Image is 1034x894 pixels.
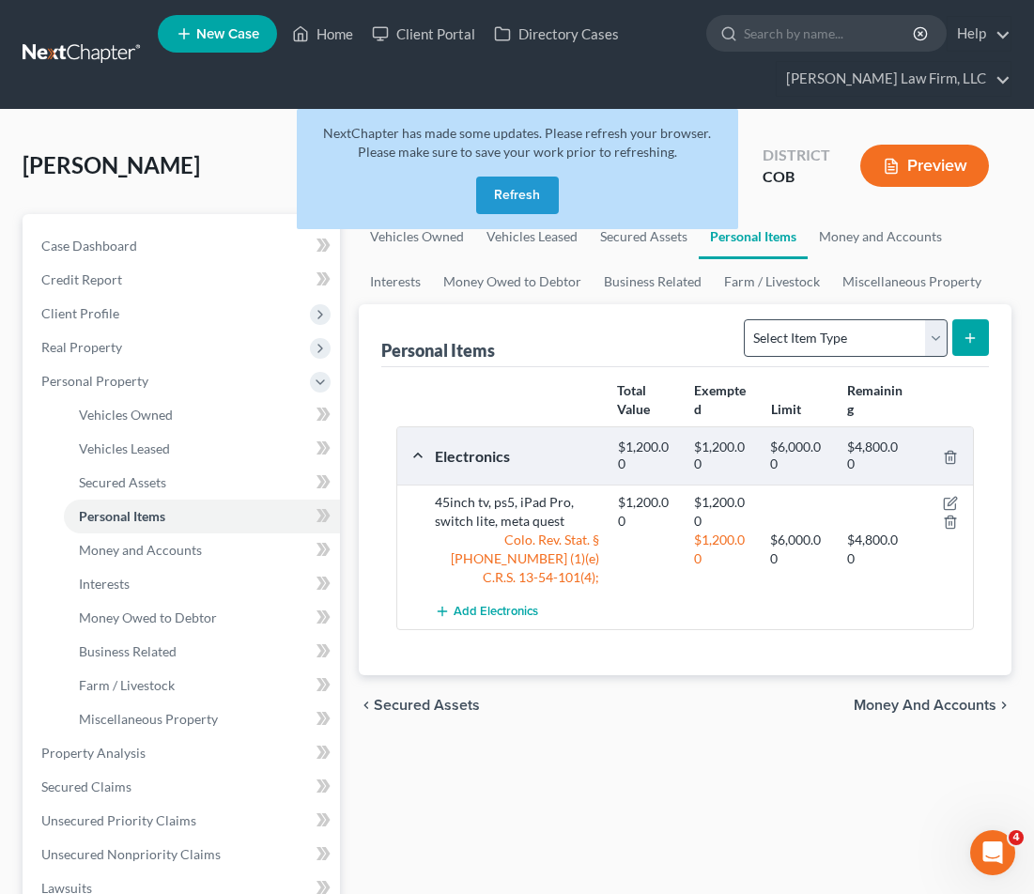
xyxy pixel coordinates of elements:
span: Real Property [41,339,122,355]
span: Personal Items [79,508,165,524]
a: Farm / Livestock [713,259,831,304]
span: Vehicles Owned [79,407,173,423]
div: $1,200.00 [685,439,761,473]
span: Vehicles Leased [79,440,170,456]
div: $1,200.00 [609,439,685,473]
div: Colo. Rev. Stat. § [PHONE_NUMBER] (1)(e) C.R.S. 13-54-101(4); [425,531,609,587]
span: Money and Accounts [854,698,996,713]
a: Client Portal [363,17,485,51]
a: Unsecured Nonpriority Claims [26,838,340,871]
span: 4 [1009,830,1024,845]
a: Personal Items [699,214,808,259]
div: $4,800.00 [838,531,914,568]
a: Vehicles Owned [64,398,340,432]
span: Secured Assets [79,474,166,490]
button: Money and Accounts chevron_right [854,698,1011,713]
a: Money and Accounts [64,533,340,567]
div: Electronics [425,446,609,466]
div: 45inch tv, ps5, iPad Pro, switch lite, meta quest [425,493,609,531]
span: Property Analysis [41,745,146,761]
span: Farm / Livestock [79,677,175,693]
div: $6,000.00 [761,531,837,568]
div: $1,200.00 [685,493,761,531]
a: Personal Items [64,500,340,533]
span: NextChapter has made some updates. Please refresh your browser. Please make sure to save your wor... [323,125,711,160]
iframe: Intercom live chat [970,830,1015,875]
i: chevron_right [996,698,1011,713]
a: [PERSON_NAME] Law Firm, LLC [777,62,1011,96]
span: [PERSON_NAME] [23,151,200,178]
a: Directory Cases [485,17,628,51]
strong: Total Value [617,382,650,417]
span: Secured Assets [374,698,480,713]
a: Secured Claims [26,770,340,804]
span: Add Electronics [454,605,538,620]
div: $1,200.00 [685,531,761,568]
div: Personal Items [381,339,495,362]
div: $6,000.00 [761,439,837,473]
div: $4,800.00 [838,439,914,473]
strong: Limit [771,401,801,417]
span: Interests [79,576,130,592]
a: Business Related [64,635,340,669]
a: Unsecured Priority Claims [26,804,340,838]
span: Secured Claims [41,778,131,794]
span: Business Related [79,643,177,659]
button: Add Electronics [435,594,538,629]
span: Unsecured Nonpriority Claims [41,846,221,862]
a: Home [283,17,363,51]
a: Vehicles Leased [64,432,340,466]
a: Farm / Livestock [64,669,340,702]
a: Secured Assets [64,466,340,500]
span: New Case [196,27,259,41]
a: Money Owed to Debtor [64,601,340,635]
input: Search by name... [744,16,916,51]
strong: Exempted [694,382,746,417]
strong: Remaining [847,382,903,417]
div: District [763,145,830,166]
a: Credit Report [26,263,340,297]
button: Refresh [476,177,559,214]
a: Interests [64,567,340,601]
a: Help [948,17,1011,51]
span: Money and Accounts [79,542,202,558]
span: Miscellaneous Property [79,711,218,727]
div: COB [763,166,830,188]
a: Money and Accounts [808,214,953,259]
button: chevron_left Secured Assets [359,698,480,713]
a: Money Owed to Debtor [432,259,593,304]
button: Preview [860,145,989,187]
a: Miscellaneous Property [64,702,340,736]
a: Miscellaneous Property [831,259,993,304]
a: Interests [359,259,432,304]
i: chevron_left [359,698,374,713]
div: $1,200.00 [609,493,685,531]
span: Credit Report [41,271,122,287]
span: Case Dashboard [41,238,137,254]
a: Business Related [593,259,713,304]
a: Property Analysis [26,736,340,770]
span: Personal Property [41,373,148,389]
a: Case Dashboard [26,229,340,263]
span: Client Profile [41,305,119,321]
span: Money Owed to Debtor [79,609,217,625]
span: Unsecured Priority Claims [41,812,196,828]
